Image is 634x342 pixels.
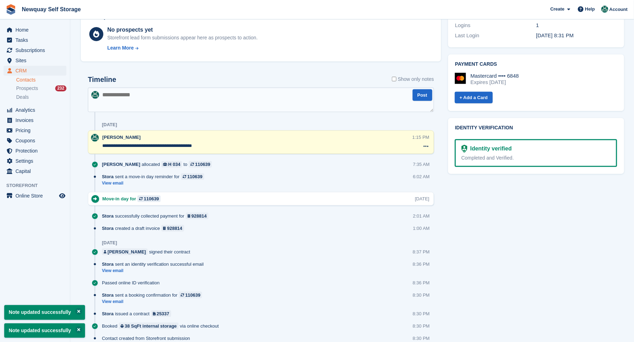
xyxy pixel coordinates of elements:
span: Tasks [15,35,58,45]
div: 7:35 AM [413,161,430,168]
span: Capital [15,166,58,176]
a: menu [4,45,66,55]
span: Sites [15,56,58,65]
span: Stora [102,213,114,219]
div: 110639 [185,292,200,298]
div: Storefront lead form submissions appear here as prospects to action. [107,34,258,41]
span: Prospects [16,85,38,92]
div: created a draft invoice [102,225,188,232]
div: 110639 [187,173,202,180]
a: H 034 [161,161,182,168]
div: Mastercard •••• 6848 [471,73,519,79]
div: Move-in day for [102,195,164,202]
div: No prospects yet [107,26,258,34]
a: 110639 [181,173,204,180]
div: successfully collected payment for [102,213,212,219]
img: stora-icon-8386f47178a22dfd0bd8f6a31ec36ba5ce8667c1dd55bd0f319d3a0aa187defe.svg [6,4,16,15]
p: Note updated successfully [4,323,85,338]
a: 110639 [179,292,202,298]
a: Preview store [58,192,66,200]
div: Booked via online checkout [102,323,222,329]
a: menu [4,25,66,35]
a: View email [102,299,206,305]
div: [DATE] [102,240,117,246]
div: sent an identity verification successful email [102,261,207,267]
a: 110639 [189,161,212,168]
a: menu [4,56,66,65]
span: Stora [102,292,114,298]
span: CRM [15,66,58,76]
div: signed their contract [102,249,194,255]
span: Stora [102,173,114,180]
a: menu [4,166,66,176]
a: menu [4,156,66,166]
div: 2:01 AM [413,213,430,219]
span: Create [550,6,564,13]
span: Stora [102,261,114,267]
a: Prospects 232 [16,85,66,92]
a: View email [102,180,208,186]
div: 8:37 PM [413,249,429,255]
div: allocated to [102,161,215,168]
div: [DATE] [102,122,117,128]
div: 8:36 PM [413,279,429,286]
div: [DATE] [415,195,429,202]
a: 38 SqFt internal storage [119,323,179,329]
div: 1:00 AM [413,225,430,232]
h2: Identity verification [455,125,617,131]
div: 8:30 PM [413,292,429,298]
span: Account [609,6,628,13]
div: Expires [DATE] [471,79,519,85]
div: 110639 [144,195,159,202]
div: H 034 [168,161,181,168]
span: Online Store [15,191,58,201]
span: Storefront [6,182,70,189]
div: [PERSON_NAME] [108,249,146,255]
div: sent a move-in day reminder for [102,173,208,180]
span: Coupons [15,136,58,146]
label: Show only notes [392,76,434,83]
div: 928814 [167,225,182,232]
a: Newquay Self Storage [19,4,84,15]
a: menu [4,136,66,146]
input: Show only notes [392,76,396,83]
span: Analytics [15,105,58,115]
div: issued a contract [102,310,175,317]
img: JON [91,134,99,142]
span: Invoices [15,115,58,125]
div: 8:30 PM [413,323,429,329]
span: [PERSON_NAME] [102,161,140,168]
img: Identity Verification Ready [461,145,467,153]
div: Learn More [107,44,134,52]
p: Note updated successfully [4,305,85,320]
h2: Timeline [88,76,116,84]
span: Home [15,25,58,35]
div: 38 SqFt internal storage [125,323,177,329]
span: Help [585,6,595,13]
a: Contacts [16,77,66,83]
span: Pricing [15,125,58,135]
img: JON [601,6,608,13]
div: 8:30 PM [413,335,429,342]
a: 110639 [137,195,161,202]
div: 25337 [157,310,169,317]
a: 928814 [186,213,209,219]
a: + Add a Card [455,92,493,103]
img: Mastercard Logo [455,73,466,84]
a: menu [4,35,66,45]
div: Passed online ID verification [102,279,163,286]
a: menu [4,105,66,115]
a: menu [4,115,66,125]
h2: Payment cards [455,62,617,67]
div: 110639 [195,161,210,168]
button: Post [413,89,432,101]
div: Contact created from Storefront submission [102,335,194,342]
div: 1 [536,21,617,30]
a: 928814 [161,225,184,232]
a: menu [4,125,66,135]
div: Completed and Verified. [461,154,610,162]
div: Logins [455,21,536,30]
a: View email [102,268,207,274]
time: 2025-09-26 19:31:39 UTC [536,32,574,38]
a: Learn More [107,44,258,52]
